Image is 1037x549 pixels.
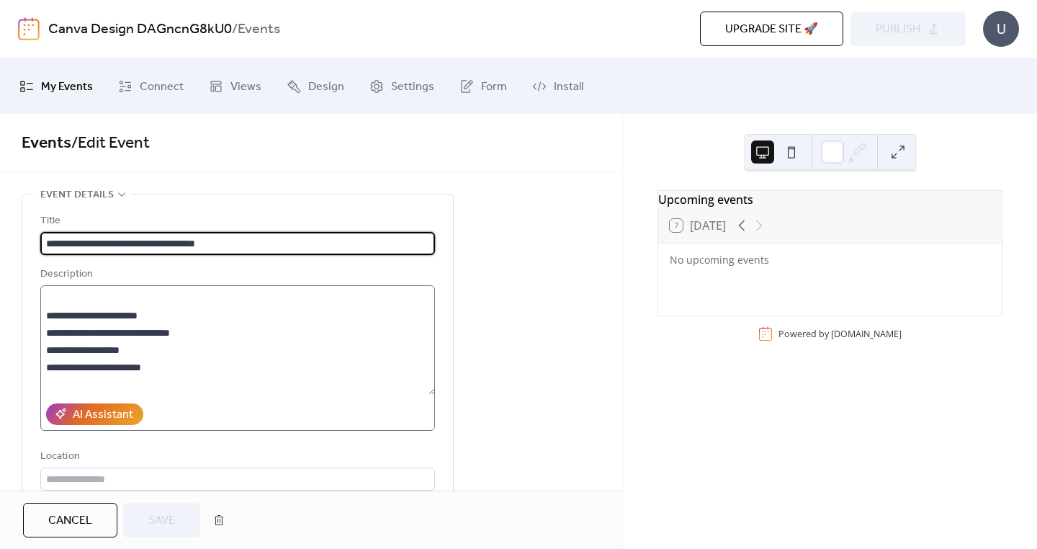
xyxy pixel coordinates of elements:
[40,187,114,204] span: Event details
[449,64,518,108] a: Form
[18,17,40,40] img: logo
[232,16,238,43] b: /
[40,213,432,230] div: Title
[71,128,150,159] span: / Edit Event
[700,12,843,46] button: Upgrade site 🚀
[725,21,818,38] span: Upgrade site 🚀
[778,328,902,340] div: Powered by
[40,266,432,283] div: Description
[359,64,445,108] a: Settings
[481,76,507,98] span: Form
[46,403,143,425] button: AI Assistant
[670,252,990,267] div: No upcoming events
[554,76,583,98] span: Install
[983,11,1019,47] div: U
[73,406,133,424] div: AI Assistant
[107,64,194,108] a: Connect
[658,191,1002,208] div: Upcoming events
[48,16,232,43] a: Canva Design DAGncnG8kU0
[276,64,355,108] a: Design
[140,76,184,98] span: Connect
[48,512,92,530] span: Cancel
[23,503,117,537] button: Cancel
[22,128,71,159] a: Events
[521,64,594,108] a: Install
[40,448,432,465] div: Location
[308,76,344,98] span: Design
[198,64,272,108] a: Views
[391,76,434,98] span: Settings
[238,16,280,43] b: Events
[230,76,261,98] span: Views
[9,64,104,108] a: My Events
[831,328,902,340] a: [DOMAIN_NAME]
[41,76,93,98] span: My Events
